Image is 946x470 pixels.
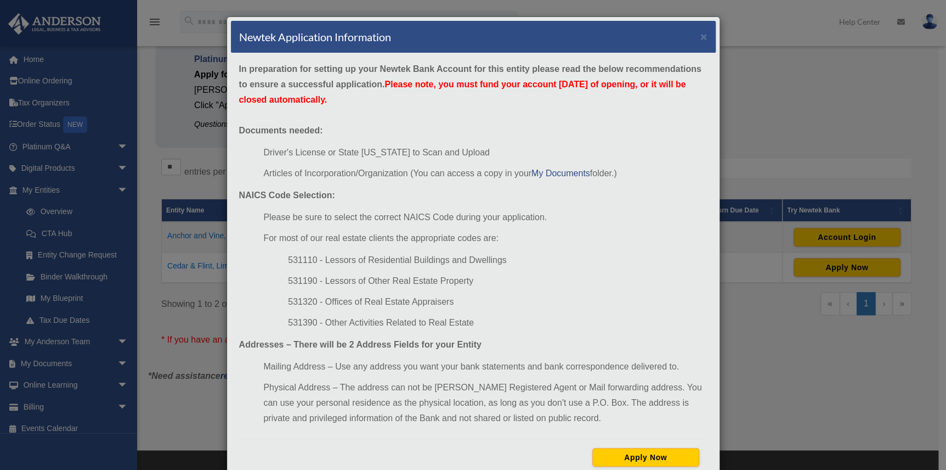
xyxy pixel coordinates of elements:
[263,231,707,246] li: For most of our real estate clients the appropriate codes are:
[263,380,707,426] li: Physical Address – The address can not be [PERSON_NAME] Registered Agent or Mail forwarding addre...
[288,253,707,268] li: 531110 - Lessors of Residential Buildings and Dwellings
[531,169,590,178] a: My Documents
[263,166,707,181] li: Articles of Incorporation/Organization (You can access a copy in your folder.)
[239,64,701,104] strong: In preparation for setting up your Newtek Bank Account for this entity please read the below reco...
[263,210,707,225] li: Please be sure to select the correct NAICS Code during your application.
[288,273,707,289] li: 531190 - Lessors of Other Real Estate Property
[288,315,707,331] li: 531390 - Other Activities Related to Real Estate
[239,126,323,135] strong: Documents needed:
[239,29,391,44] h4: Newtek Application Information
[592,448,699,467] button: Apply Now
[239,340,482,349] strong: Addresses – There will be 2 Address Fields for your Entity
[239,80,686,104] span: Please note, you must fund your account [DATE] of opening, or it will be closed automatically.
[263,359,707,374] li: Mailing Address – Use any address you want your bank statements and bank correspondence delivered...
[288,294,707,310] li: 531320 - Offices of Real Estate Appraisers
[700,31,707,42] button: ×
[263,145,707,160] li: Driver's License or State [US_STATE] to Scan and Upload
[239,191,335,200] strong: NAICS Code Selection:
